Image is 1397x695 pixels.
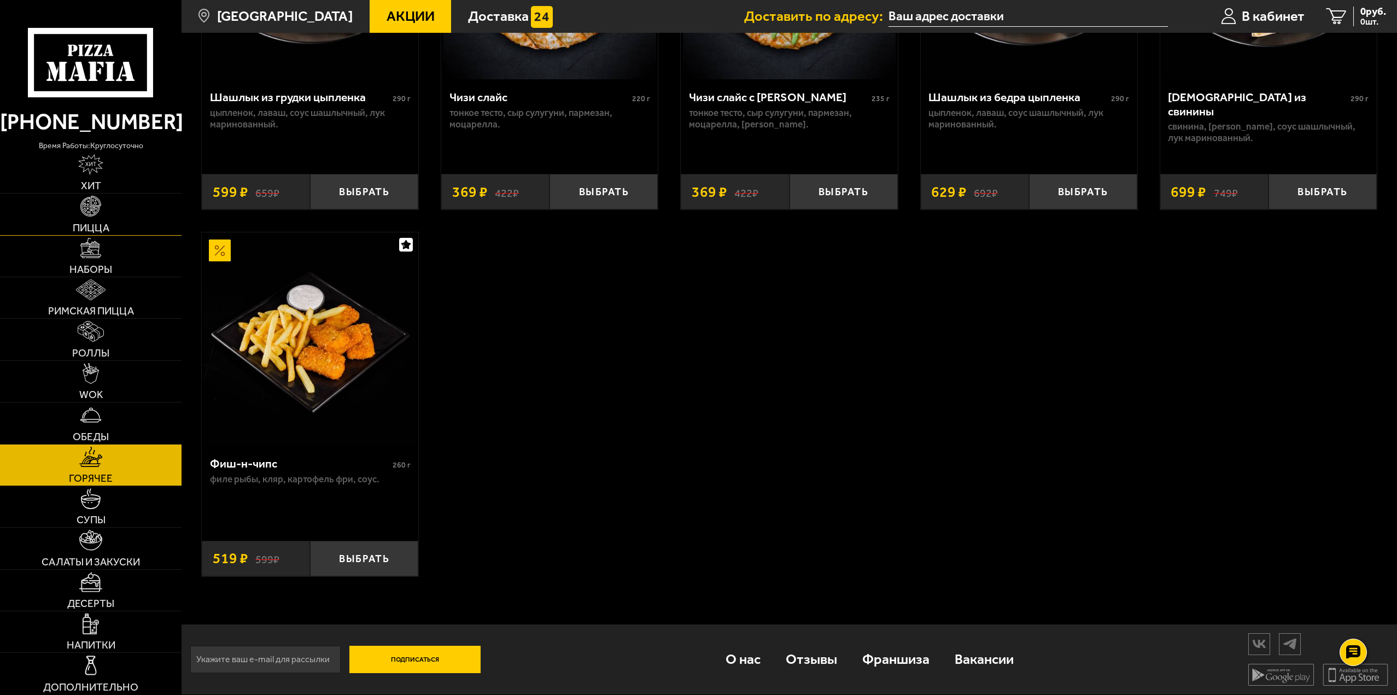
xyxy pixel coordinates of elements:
span: 260 г [393,460,411,470]
button: Выбрать [790,174,898,209]
span: Роллы [72,348,109,358]
span: 290 г [1111,94,1129,103]
a: Франшиза [850,635,942,683]
span: Десерты [67,598,114,609]
p: тонкое тесто, сыр сулугуни, пармезан, моцарелла. [449,107,650,131]
span: Пицца [73,223,109,233]
span: 629 ₽ [931,185,967,200]
span: В кабинет [1242,9,1305,24]
span: 369 ₽ [692,185,727,200]
span: Напитки [67,640,115,650]
span: Наборы [69,264,112,275]
div: Шашлык из грудки цыпленка [210,90,390,104]
button: Выбрать [1269,174,1377,209]
div: [DEMOGRAPHIC_DATA] из свинины [1168,90,1348,118]
div: Фиш-н-чипс [210,457,390,471]
span: WOK [79,389,103,400]
span: 235 г [872,94,890,103]
img: 15daf4d41897b9f0e9f617042186c801.svg [531,6,553,28]
div: Шашлык из бедра цыпленка [928,90,1108,104]
img: Акционный [209,240,231,261]
p: свинина, [PERSON_NAME], соус шашлычный, лук маринованный. [1168,121,1369,144]
span: Римская пицца [48,306,134,316]
p: филе рыбы, кляр, картофель фри, соус. [210,474,411,485]
span: 699 ₽ [1171,185,1206,200]
img: Фиш-н-чипс [203,232,417,446]
a: АкционныйФиш-н-чипс [202,232,418,446]
span: 220 г [632,94,650,103]
div: Чизи слайс [449,90,629,104]
span: Салаты и закуски [42,557,140,567]
div: Чизи слайс с [PERSON_NAME] [689,90,869,104]
span: Дополнительно [43,682,138,692]
input: Ваш адрес доставки [889,7,1168,27]
span: 0 руб. [1360,7,1386,17]
s: 692 ₽ [974,185,998,200]
span: [GEOGRAPHIC_DATA] [217,9,353,24]
input: Укажите ваш e-mail для рассылки [190,646,341,673]
span: 290 г [393,94,411,103]
button: Выбрать [1029,174,1137,209]
span: 519 ₽ [213,551,248,566]
p: цыпленок, лаваш, соус шашлычный, лук маринованный. [210,107,411,131]
img: vk [1249,634,1270,653]
s: 422 ₽ [495,185,519,200]
button: Выбрать [310,174,418,209]
img: tg [1279,634,1300,653]
s: 422 ₽ [734,185,758,200]
button: Выбрать [310,541,418,576]
s: 749 ₽ [1214,185,1238,200]
a: Отзывы [773,635,850,683]
p: тонкое тесто, сыр сулугуни, пармезан, моцарелла, [PERSON_NAME]. [689,107,890,131]
button: Выбрать [550,174,658,209]
span: 369 ₽ [452,185,488,200]
s: 599 ₽ [255,551,279,566]
p: цыпленок, лаваш, соус шашлычный, лук маринованный. [928,107,1129,131]
span: Обеды [73,431,109,442]
span: 0 шт. [1360,17,1386,26]
a: Вакансии [942,635,1026,683]
span: 599 ₽ [213,185,248,200]
span: Супы [77,515,106,525]
button: Подписаться [349,646,481,673]
span: 290 г [1351,94,1369,103]
s: 659 ₽ [255,185,279,200]
span: Хит [81,180,101,191]
span: Доставить по адресу: [744,9,889,24]
span: Доставка [468,9,529,24]
span: Горячее [69,473,113,483]
a: О нас [713,635,773,683]
span: Акции [387,9,435,24]
span: проспект Кузнецова, 26к1 [889,7,1168,27]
